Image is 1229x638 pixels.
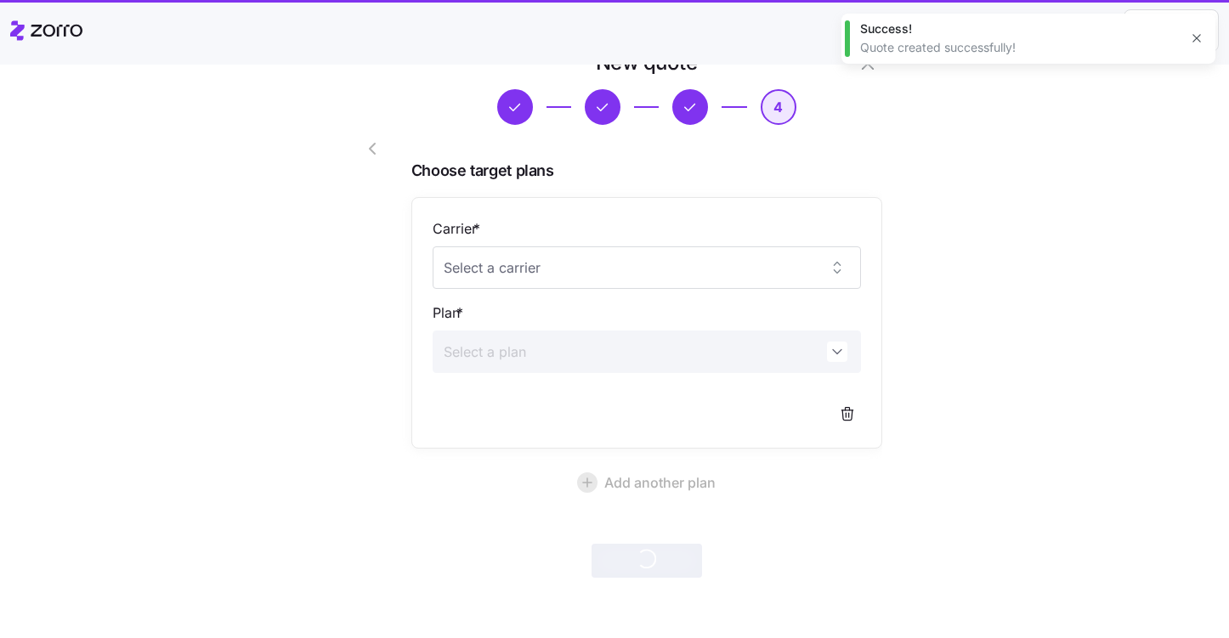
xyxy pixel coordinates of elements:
[860,39,1178,56] div: Quote created successfully!
[411,159,882,183] span: Choose target plans
[604,472,716,493] span: Add another plan
[577,472,598,493] svg: add icon
[433,330,861,373] input: Select a plan
[433,302,467,324] label: Plan
[433,218,484,240] label: Carrier
[433,246,861,289] input: Select a carrier
[411,462,882,503] button: Add another plan
[761,89,796,125] button: 4
[860,20,1178,37] div: Success!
